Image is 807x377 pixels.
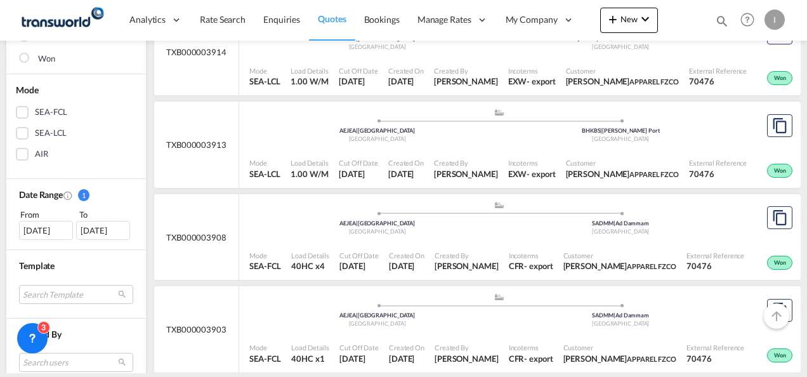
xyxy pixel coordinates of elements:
[566,66,679,76] span: Customer
[35,148,48,161] div: AIR
[772,303,787,318] md-icon: assets/icons/custom/copyQuote.svg
[388,168,424,180] span: 18 Jun 2025
[492,109,507,116] md-icon: assets/icons/custom/ship-fill.svg
[508,66,556,76] span: Incoterms
[434,66,498,76] span: Created By
[339,343,379,352] span: Cut Off Date
[339,66,378,76] span: Cut Off Date
[388,158,424,168] span: Created On
[613,312,615,319] span: |
[627,355,676,363] span: APPAREL FZCO
[291,158,329,168] span: Load Details
[689,158,747,168] span: External Reference
[339,35,415,42] span: AEJEA [GEOGRAPHIC_DATA]
[764,10,785,30] div: I
[509,343,553,352] span: Incoterms
[249,76,280,87] span: SEA-LCL
[76,221,130,240] div: [DATE]
[19,208,75,221] div: From
[417,13,471,26] span: Manage Rates
[774,352,789,360] span: Won
[19,6,105,34] img: f753ae806dec11f0841701cdfdf085c0.png
[592,220,649,227] span: SADMM Ad Dammam
[435,353,499,364] span: Pradhesh Gautham
[339,168,378,180] span: 18 Jun 2025
[686,260,744,272] span: 70476
[613,220,615,227] span: |
[600,127,602,134] span: |
[16,148,136,161] md-checkbox: AIR
[435,260,499,272] span: Pradhesh Gautham
[349,135,406,142] span: [GEOGRAPHIC_DATA]
[582,127,660,134] span: BHKBS [PERSON_NAME] Port
[129,13,166,26] span: Analytics
[767,114,792,137] button: Copy Quote
[19,208,133,240] span: From To [DATE][DATE]
[249,251,281,260] span: Mode
[508,168,556,180] div: EXW export
[19,329,62,340] span: Created By
[509,353,525,364] div: CFR
[592,312,649,319] span: SADMM Ad Dammam
[509,251,553,260] span: Incoterms
[388,76,424,87] span: 18 Jun 2025
[249,168,280,180] span: SEA-LCL
[356,127,358,134] span: |
[563,343,677,352] span: Customer
[349,228,406,235] span: [GEOGRAPHIC_DATA]
[592,135,649,142] span: [GEOGRAPHIC_DATA]
[772,118,787,133] md-icon: assets/icons/custom/copyQuote.svg
[154,102,801,188] div: TXB000003913 assets/icons/custom/ship-fill.svgassets/icons/custom/roll-o-plane.svgOriginJebel Ali...
[154,194,801,281] div: TXB000003908 assets/icons/custom/ship-fill.svgassets/icons/custom/roll-o-plane.svgOriginJebel Ali...
[389,260,424,272] span: 18 Jun 2025
[339,158,378,168] span: Cut Off Date
[63,190,73,201] md-icon: Created On
[154,286,801,373] div: TXB000003903 assets/icons/custom/ship-fill.svgassets/icons/custom/roll-o-plane.svgOriginJebel Ali...
[492,294,507,300] md-icon: assets/icons/custom/ship-fill.svg
[686,353,744,364] span: 70476
[715,14,729,33] div: icon-magnify
[388,66,424,76] span: Created On
[689,76,747,87] span: 70476
[509,260,525,272] div: CFR
[575,35,667,42] span: QAHMD BGN/PCGN1956 - HAMAD
[389,353,424,364] span: 18 Jun 2025
[291,353,329,364] span: 40HC x 1
[249,353,281,364] span: SEA-FCL
[596,35,598,42] span: |
[263,14,300,25] span: Enquiries
[737,9,764,32] div: Help
[686,343,744,352] span: External Reference
[563,251,677,260] span: Customer
[249,260,281,272] span: SEA-FCL
[291,260,329,272] span: 40HC x 4
[508,168,527,180] div: EXW
[767,348,792,362] div: Won
[592,228,649,235] span: [GEOGRAPHIC_DATA]
[764,303,789,329] button: Go to Top
[16,84,39,95] span: Mode
[291,251,329,260] span: Load Details
[16,106,136,119] md-checkbox: SEA-FCL
[349,320,406,327] span: [GEOGRAPHIC_DATA]
[339,76,378,87] span: 18 Jun 2025
[435,343,499,352] span: Created By
[154,10,801,96] div: TXB000003914 assets/icons/custom/ship-fill.svgassets/icons/custom/roll-o-plane.svgOriginJebel Ali...
[434,168,498,180] span: Pradhesh Gautham
[249,343,281,352] span: Mode
[686,251,744,260] span: External Reference
[769,308,784,324] md-icon: icon-arrow-up
[19,189,63,200] span: Date Range
[566,76,679,87] span: Ahmed Jameel APPAREL FZCO
[389,251,424,260] span: Created On
[524,260,553,272] div: - export
[19,221,73,240] div: [DATE]
[592,43,649,50] span: [GEOGRAPHIC_DATA]
[35,106,67,119] div: SEA-FCL
[339,220,415,227] span: AEJEA [GEOGRAPHIC_DATA]
[356,312,358,319] span: |
[434,76,498,87] span: Pradhesh Gautham
[638,11,653,27] md-icon: icon-chevron-down
[339,251,379,260] span: Cut Off Date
